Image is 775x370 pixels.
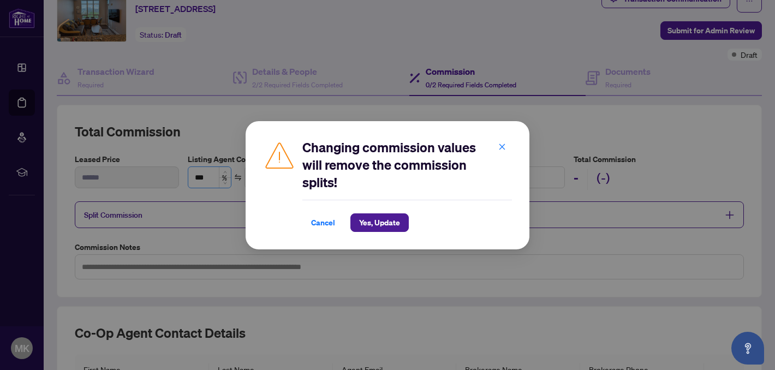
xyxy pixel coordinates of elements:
[302,213,344,232] button: Cancel
[350,213,409,232] button: Yes, Update
[498,142,506,150] span: close
[731,332,764,365] button: Open asap
[263,139,296,171] img: Caution Icon
[302,139,512,191] h2: Changing commission values will remove the commission splits!
[359,214,400,231] span: Yes, Update
[311,214,335,231] span: Cancel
